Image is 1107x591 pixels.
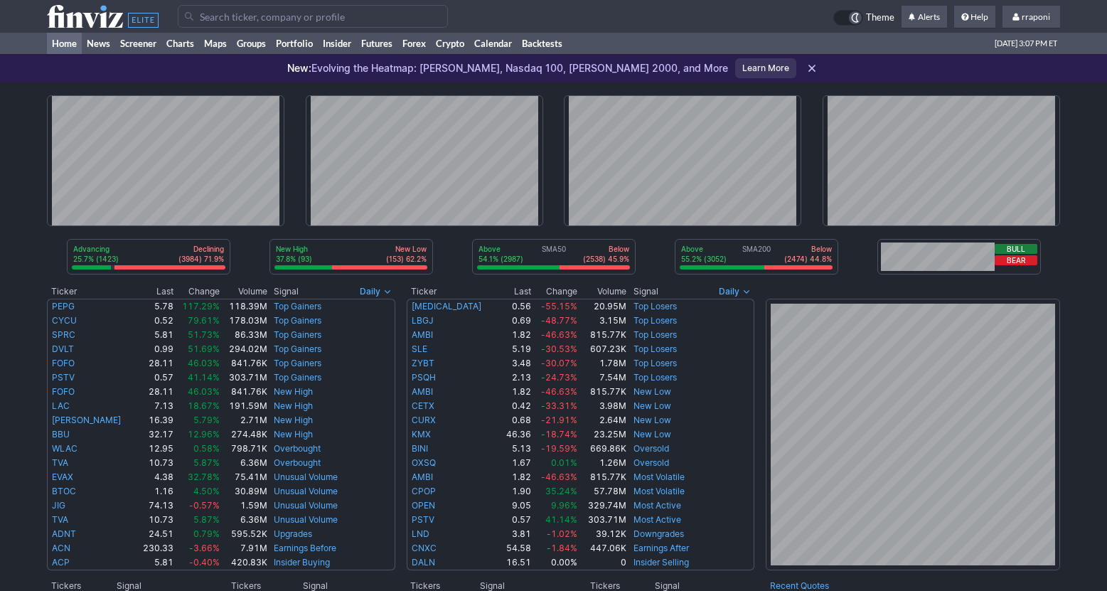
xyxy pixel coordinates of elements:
[412,429,431,440] a: KMX
[541,329,577,340] span: -46.63%
[770,580,829,591] b: Recent Quotes
[386,254,427,264] p: (153) 62.2%
[220,299,268,314] td: 118.39M
[499,371,532,385] td: 2.13
[499,456,532,470] td: 1.67
[189,500,220,511] span: -0.57%
[220,356,268,371] td: 841.76K
[386,244,427,254] p: New Low
[220,527,268,541] td: 595.52K
[633,386,671,397] a: New Low
[136,513,174,527] td: 10.73
[532,555,578,570] td: 0.00%
[954,6,995,28] a: Help
[995,244,1037,254] button: Bull
[52,500,65,511] a: JIG
[547,528,577,539] span: -1.02%
[274,514,338,525] a: Unusual Volume
[551,500,577,511] span: 9.96%
[274,400,313,411] a: New High
[412,358,434,368] a: ZYBT
[633,472,685,482] a: Most Volatile
[174,284,221,299] th: Change
[220,541,268,555] td: 7.91M
[47,284,136,299] th: Ticker
[232,33,271,54] a: Groups
[188,344,220,354] span: 51.69%
[193,486,220,496] span: 4.50%
[541,315,577,326] span: -48.77%
[220,342,268,356] td: 294.02M
[276,244,312,254] p: New High
[220,499,268,513] td: 1.59M
[136,356,174,371] td: 28.11
[276,254,312,264] p: 37.8% (93)
[499,499,532,513] td: 9.05
[136,284,174,299] th: Last
[477,244,631,265] div: SMA50
[633,443,669,454] a: Oversold
[193,528,220,539] span: 0.79%
[541,344,577,354] span: -30.53%
[274,528,312,539] a: Upgrades
[478,244,523,254] p: Above
[274,386,313,397] a: New High
[578,284,627,299] th: Volume
[578,470,627,484] td: 815.77K
[199,33,232,54] a: Maps
[52,457,68,468] a: TVA
[220,442,268,456] td: 798.71K
[136,555,174,570] td: 5.81
[220,470,268,484] td: 75.41M
[412,557,435,568] a: DALN
[52,514,68,525] a: TVA
[318,33,356,54] a: Insider
[220,385,268,399] td: 841.76K
[499,442,532,456] td: 5.13
[193,514,220,525] span: 5.87%
[274,500,338,511] a: Unusual Volume
[220,399,268,413] td: 191.59M
[578,314,627,328] td: 3.15M
[541,301,577,312] span: -55.15%
[136,427,174,442] td: 32.17
[784,244,832,254] p: Below
[220,456,268,470] td: 6.36M
[52,486,76,496] a: BTOC
[680,244,833,265] div: SMA200
[220,555,268,570] td: 420.83K
[136,342,174,356] td: 0.99
[52,557,70,568] a: ACP
[578,356,627,371] td: 1.78M
[715,284,754,299] button: Signals interval
[1002,6,1060,28] a: rraponi
[47,33,82,54] a: Home
[274,301,321,312] a: Top Gainers
[633,372,677,383] a: Top Losers
[633,429,671,440] a: New Low
[541,358,577,368] span: -30.07%
[499,427,532,442] td: 46.36
[220,513,268,527] td: 6.36M
[356,284,395,299] button: Signals interval
[532,284,578,299] th: Change
[188,358,220,368] span: 46.03%
[407,284,500,299] th: Ticker
[52,315,77,326] a: CYCU
[52,358,75,368] a: FOFO
[136,499,174,513] td: 74.13
[578,555,627,570] td: 0
[274,358,321,368] a: Top Gainers
[287,61,728,75] p: Evolving the Heatmap: [PERSON_NAME], Nasdaq 100, [PERSON_NAME] 2000, and More
[412,443,428,454] a: BINI
[499,541,532,555] td: 54.58
[274,443,321,454] a: Overbought
[274,457,321,468] a: Overbought
[633,514,681,525] a: Most Active
[541,372,577,383] span: -24.73%
[681,244,727,254] p: Above
[541,429,577,440] span: -18.74%
[1022,11,1050,22] span: rraponi
[136,470,174,484] td: 4.38
[220,314,268,328] td: 178.03M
